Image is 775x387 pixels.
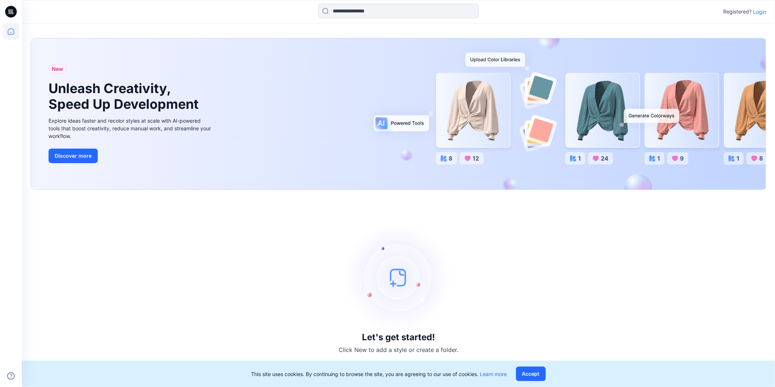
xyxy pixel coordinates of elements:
[49,149,213,163] a: Discover more
[362,332,435,342] h3: Let's get started!
[49,149,98,163] button: Discover more
[251,370,507,378] p: This site uses cookies. By continuing to browse the site, you are agreeing to our use of cookies.
[753,8,766,16] p: Login
[339,345,458,354] p: Click New to add a style or create a folder.
[49,117,213,140] div: Explore ideas faster and recolor styles at scale with AI-powered tools that boost creativity, red...
[49,81,202,112] h1: Unleash Creativity, Speed Up Development
[480,371,507,377] a: Learn more
[723,7,752,16] p: Registered?
[344,223,453,332] img: empty-state-image.svg
[52,65,63,73] span: New
[516,367,546,381] button: Accept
